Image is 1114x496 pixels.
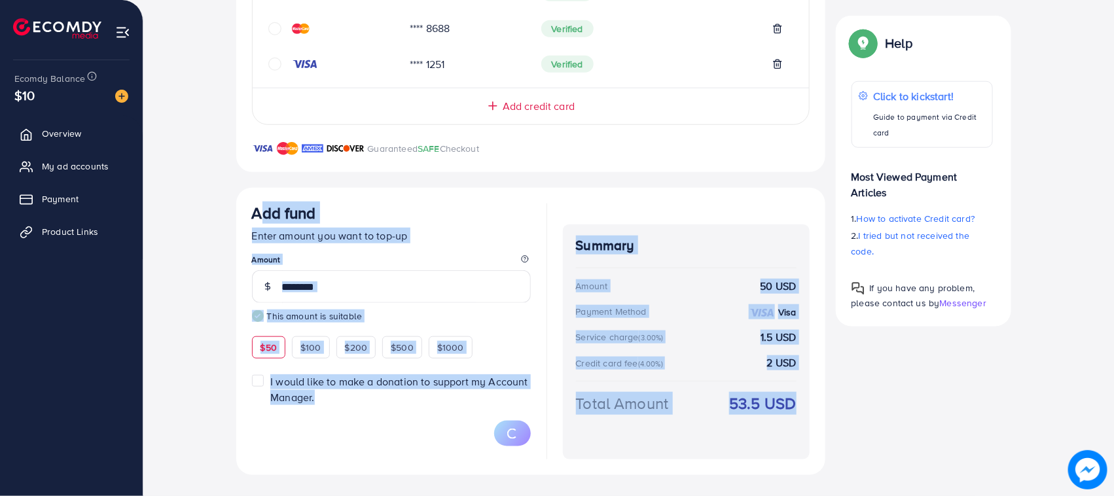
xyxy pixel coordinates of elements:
small: (3.00%) [639,332,664,343]
svg: circle [268,58,281,71]
img: brand [327,141,365,156]
span: I tried but not received the code. [852,229,970,258]
img: menu [115,25,130,40]
span: Product Links [42,225,98,238]
div: Credit card fee [576,357,668,370]
a: Product Links [10,219,133,245]
img: image [1068,450,1107,489]
span: $50 [261,341,277,354]
svg: circle [268,22,281,35]
span: My ad accounts [42,160,109,173]
p: Enter amount you want to top-up [252,228,531,243]
span: $100 [300,341,321,354]
span: I would like to make a donation to support my Account Manager. [270,374,528,404]
a: Payment [10,186,133,212]
strong: 50 USD [761,279,797,294]
p: 2. [852,228,993,259]
strong: 53.5 USD [729,392,796,415]
img: logo [13,18,101,39]
span: Add credit card [503,99,575,114]
h4: Summary [576,238,797,254]
span: SAFE [418,142,440,155]
strong: 1.5 USD [761,330,796,345]
span: $500 [391,341,414,354]
strong: 2 USD [767,355,797,370]
div: Total Amount [576,392,669,415]
p: 1. [852,211,993,226]
img: image [115,90,128,103]
img: Popup guide [852,282,865,295]
div: Payment Method [576,305,647,318]
span: If you have any problem, please contact us by [852,281,975,310]
span: $10 [14,86,35,105]
div: Service charge [576,330,668,344]
span: Payment [42,192,79,205]
img: guide [252,310,264,322]
img: brand [252,141,274,156]
p: Click to kickstart! [873,88,985,104]
a: Overview [10,120,133,147]
img: credit [292,24,310,34]
legend: Amount [252,254,531,270]
strong: Visa [778,306,797,319]
span: Verified [541,56,594,73]
span: $200 [345,341,368,354]
p: Guaranteed Checkout [368,141,480,156]
img: credit [749,308,775,318]
img: Popup guide [852,31,875,55]
span: Ecomdy Balance [14,72,85,85]
span: Overview [42,127,81,140]
small: (4.00%) [638,359,663,369]
small: This amount is suitable [252,310,531,323]
img: brand [302,141,323,156]
img: credit [292,59,318,69]
p: Guide to payment via Credit card [873,109,985,141]
span: How to activate Credit card? [857,212,975,225]
h3: Add fund [252,204,316,222]
p: Help [886,35,913,51]
div: Amount [576,279,608,292]
img: brand [277,141,298,156]
a: My ad accounts [10,153,133,179]
span: Verified [541,20,594,37]
span: Messenger [940,296,986,310]
span: $1000 [437,341,464,354]
p: Most Viewed Payment Articles [852,158,993,200]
